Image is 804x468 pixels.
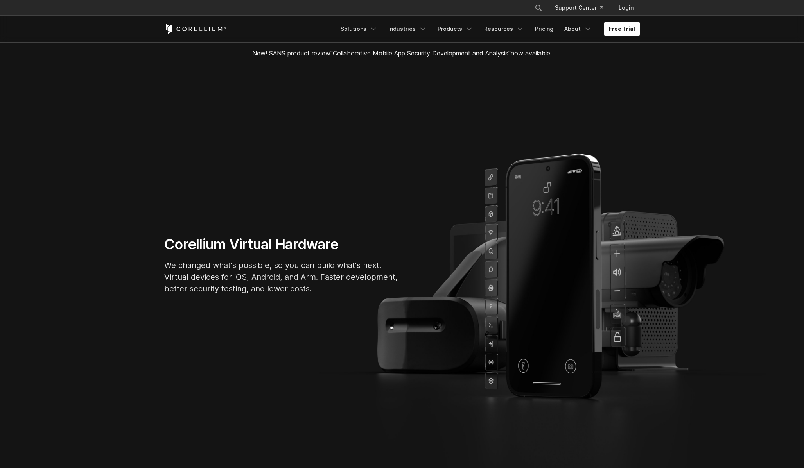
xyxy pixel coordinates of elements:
a: Resources [479,22,529,36]
a: Pricing [530,22,558,36]
div: Navigation Menu [525,1,640,15]
a: Products [433,22,478,36]
a: Free Trial [604,22,640,36]
button: Search [531,1,546,15]
a: Solutions [336,22,382,36]
a: Support Center [549,1,609,15]
h1: Corellium Virtual Hardware [164,236,399,253]
span: New! SANS product review now available. [252,49,552,57]
div: Navigation Menu [336,22,640,36]
a: Industries [384,22,431,36]
a: Login [612,1,640,15]
p: We changed what's possible, so you can build what's next. Virtual devices for iOS, Android, and A... [164,259,399,295]
a: Corellium Home [164,24,226,34]
a: "Collaborative Mobile App Security Development and Analysis" [330,49,511,57]
a: About [560,22,596,36]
